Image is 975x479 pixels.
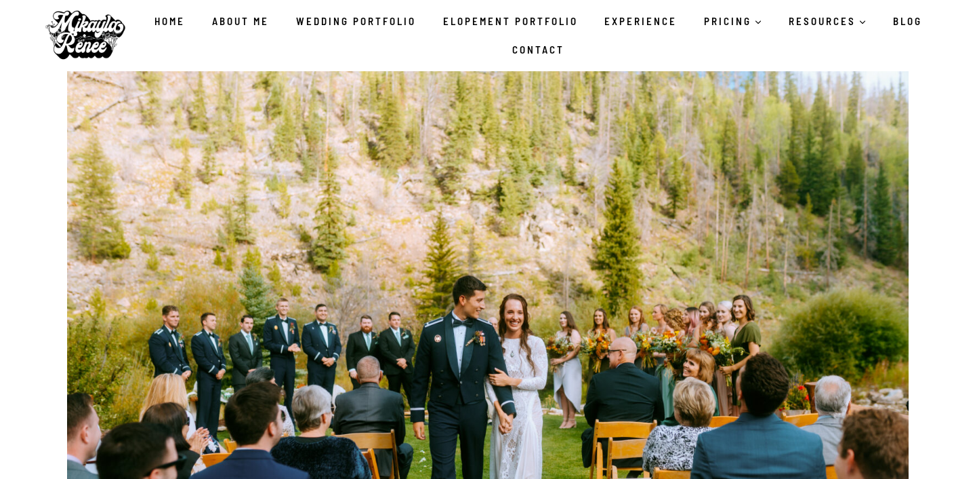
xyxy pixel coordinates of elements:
nav: Primary Navigation [136,7,940,64]
span: RESOURCES [789,13,866,29]
a: Blog [879,7,936,35]
a: RESOURCES [775,7,879,35]
a: Contact [499,35,578,64]
a: PRICING [690,7,775,35]
a: Elopement Portfolio [430,7,592,35]
a: Wedding Portfolio [283,7,430,35]
a: About Me [199,7,283,35]
a: Home [141,7,199,35]
a: Experience [592,7,691,35]
span: PRICING [704,13,762,29]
